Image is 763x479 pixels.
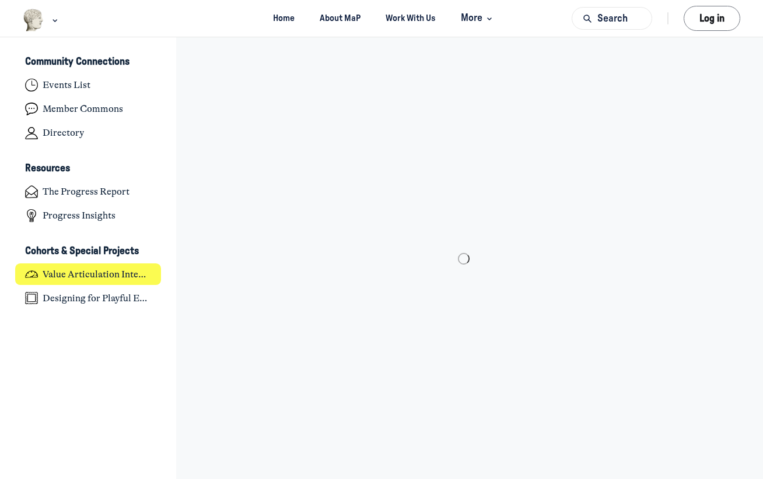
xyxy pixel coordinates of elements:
h3: Community Connections [25,56,129,68]
button: Cohorts & Special ProjectsCollapse space [15,241,162,261]
h3: Resources [25,163,70,175]
a: Home [262,8,304,29]
h4: Designing for Playful Engagement [43,293,151,304]
a: Directory [15,122,162,144]
img: Museums as Progress logo [23,9,44,31]
button: Museums as Progress logo [23,8,61,33]
h4: Directory [43,127,84,139]
a: The Progress Report [15,181,162,203]
a: Value Articulation Intensive (Cultural Leadership Lab) [15,263,162,285]
a: Events List [15,75,162,96]
h4: Member Commons [43,103,123,115]
button: ResourcesCollapse space [15,159,162,179]
a: About MaP [309,8,370,29]
h4: Events List [43,79,90,91]
h4: Progress Insights [43,210,116,221]
span: More [461,10,495,26]
a: Work With Us [376,8,446,29]
h4: Value Articulation Intensive (Cultural Leadership Lab) [43,269,151,280]
button: Log in [684,6,740,31]
a: Progress Insights [15,205,162,227]
h3: Cohorts & Special Projects [25,245,139,258]
h4: The Progress Report [43,186,129,198]
a: Designing for Playful Engagement [15,287,162,309]
button: Search [572,7,652,30]
button: More [451,8,501,29]
a: Member Commons [15,98,162,120]
button: Community ConnectionsCollapse space [15,52,162,72]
